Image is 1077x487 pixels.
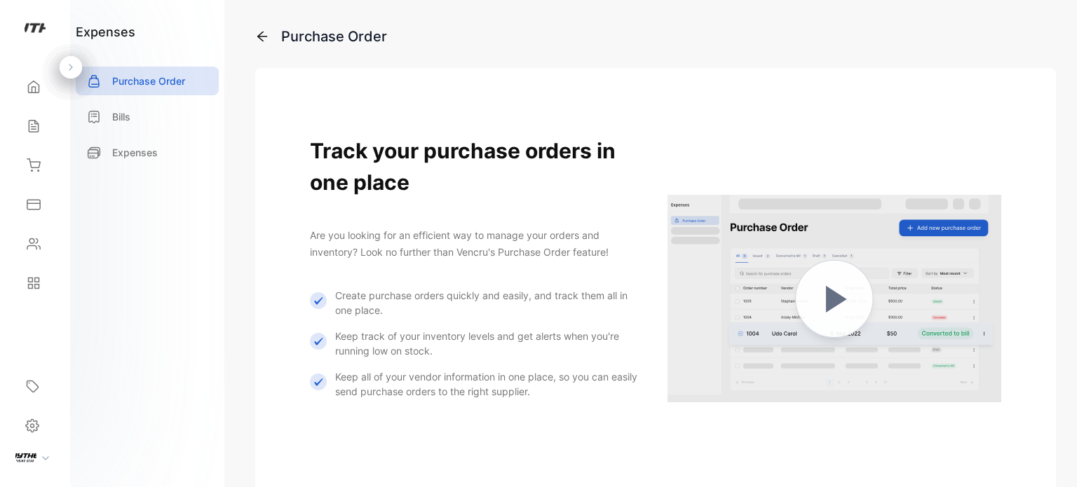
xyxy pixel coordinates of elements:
[76,67,219,95] a: Purchase Order
[310,229,609,258] span: Are you looking for an efficient way to manage your orders and inventory? Look no further than Ve...
[112,145,158,160] p: Expenses
[668,132,1001,469] a: purchase order gating
[15,446,36,467] img: profile
[76,22,135,41] h1: expenses
[281,26,387,47] div: Purchase Order
[76,138,219,167] a: Expenses
[310,373,327,390] img: Icon
[310,333,327,350] img: Icon
[76,102,219,131] a: Bills
[310,135,639,198] h1: Track your purchase orders in one place
[335,369,639,399] p: Keep all of your vendor information in one place, so you can easily send purchase orders to the r...
[112,109,130,124] p: Bills
[335,329,639,358] p: Keep track of your inventory levels and get alerts when you're running low on stock.
[1018,428,1077,487] iframe: LiveChat chat widget
[112,74,185,88] p: Purchase Order
[310,292,327,309] img: Icon
[335,288,639,317] p: Create purchase orders quickly and easily, and track them all in one place.
[668,132,1001,465] img: purchase order gating
[25,18,46,39] img: logo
